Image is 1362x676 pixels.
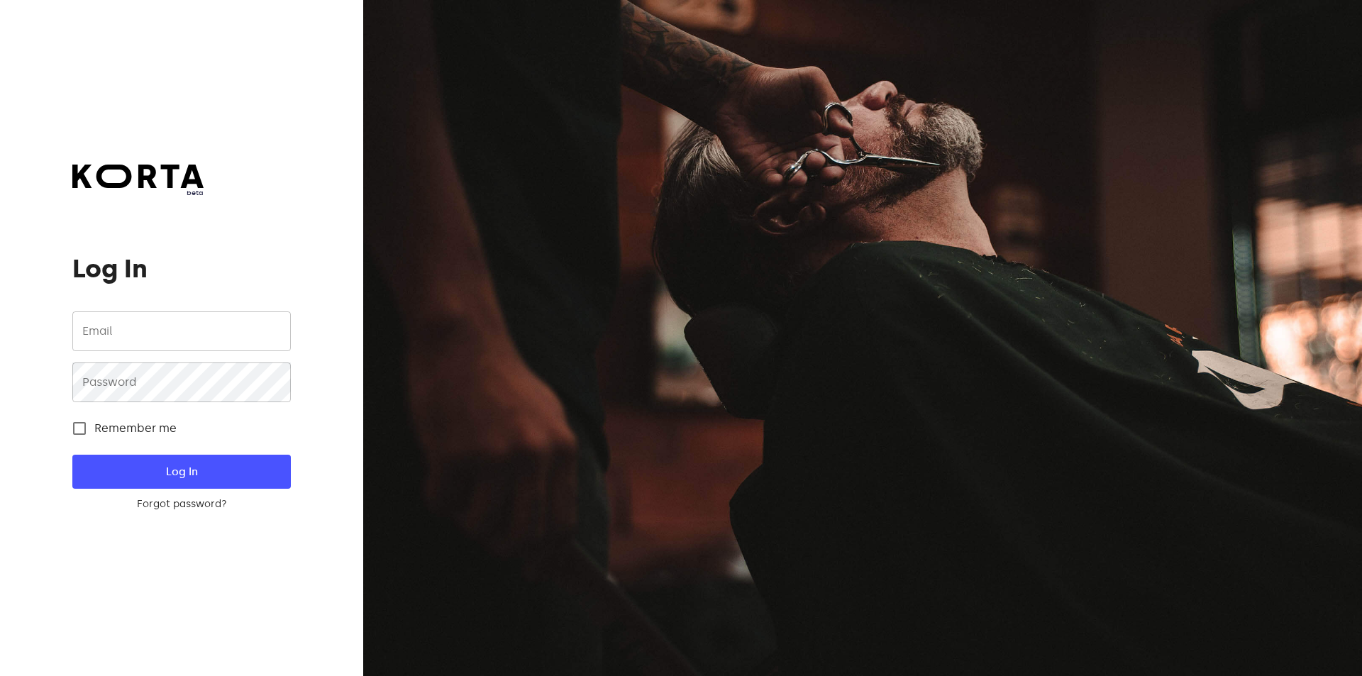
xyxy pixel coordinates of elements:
span: Log In [95,462,267,481]
a: Forgot password? [72,497,290,511]
button: Log In [72,455,290,489]
img: Korta [72,165,204,188]
h1: Log In [72,255,290,283]
span: Remember me [94,420,177,437]
span: beta [72,188,204,198]
a: beta [72,165,204,198]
